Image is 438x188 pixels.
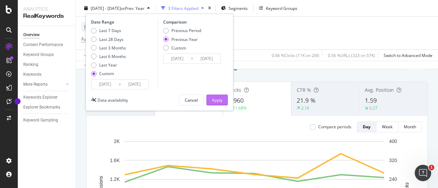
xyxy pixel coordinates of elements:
span: Clicks [228,87,241,93]
div: Analytics [23,5,70,12]
div: Previous Year [171,36,198,42]
div: Week [382,124,392,130]
span: CTR % [297,87,311,93]
a: Ranking [23,61,71,68]
a: Explorer Bookmarks [23,104,71,111]
span: 1,960 [228,96,244,104]
text: 320 [389,158,397,163]
a: Keywords [23,71,71,78]
div: Last 28 Days [99,36,124,42]
div: 0.56 % URLs ( 323 on 57K ) [328,52,375,58]
div: Last 6 Months [91,54,126,59]
div: Previous Period [163,28,201,33]
a: Keyword Groups [23,51,71,58]
span: Avg. Position [365,87,394,93]
text: 2K [114,139,120,144]
span: 1 [429,165,434,170]
div: Custom [91,71,126,76]
div: Previous Period [171,28,201,33]
div: Previous Year [163,36,201,42]
input: End Date [193,54,220,63]
div: Keywords [23,71,41,78]
button: Apply [206,95,228,105]
button: [DATE] - [DATE]vsPrev. Year [81,3,153,14]
button: Keyword Groups [256,3,300,14]
text: 1.6K [110,158,120,163]
div: Explorer Bookmarks [23,104,60,111]
button: Week [376,121,398,132]
input: Start Date [164,54,191,63]
a: Keywords Explorer [23,94,71,101]
button: Apply [81,50,101,61]
input: End Date [121,79,148,89]
span: Device [84,24,97,30]
a: More Reports [23,81,64,88]
div: Cancel [185,97,198,103]
button: Day [357,121,376,132]
span: Segments [229,5,248,11]
div: Keyword Groups [23,51,54,58]
div: Day [363,124,371,130]
div: Last 6 Months [99,54,126,59]
div: Keyword Groups [266,5,297,11]
div: Date Range [91,19,156,25]
div: Switch to Advanced Mode [384,52,433,58]
div: Last 3 Months [99,45,126,50]
button: Month [398,121,422,132]
div: Data availability [98,97,128,103]
div: Last 28 Days [91,36,126,42]
div: Keyword Sampling [23,117,58,124]
div: Last Year [99,62,117,68]
button: Switch to Advanced Mode [381,50,433,61]
div: 0.27 [369,105,377,111]
a: Keyword Sampling [23,117,71,124]
div: 11.68% [233,105,247,111]
span: 21.9 % [297,96,315,104]
a: Overview [23,31,71,39]
div: More Reports [23,81,48,88]
div: Last Year [91,62,126,68]
button: Segments [218,3,250,14]
text: 400 [389,139,397,144]
div: Comparison [163,19,223,25]
text: 1.2K [110,176,120,182]
a: Content Performance [23,41,71,48]
div: Month [404,124,416,130]
span: 1.59 [365,96,377,104]
span: [DATE] - [DATE] [91,5,121,11]
div: Last 7 Days [99,28,121,33]
div: RealKeywords [23,12,70,20]
div: Custom [99,71,114,76]
div: Custom [163,45,201,50]
text: 240 [389,176,397,182]
div: 3 Filters Applied [168,5,198,11]
button: Cancel [179,95,204,105]
div: Compare periods [318,124,351,130]
button: 3 Filters Applied [158,3,207,14]
input: Start Date [91,79,119,89]
div: 0.66 % Clicks ( 11K on 2M ) [272,52,319,58]
iframe: Intercom live chat [415,165,431,181]
div: 2.16 [301,105,309,111]
div: Content Performance [23,41,63,48]
div: Last 7 Days [91,28,126,33]
div: Apply [212,97,222,103]
span: vs Prev. Year [121,5,144,11]
span: Full URL [81,36,96,42]
div: Keywords Explorer [23,94,57,101]
div: Custom [171,45,186,50]
div: Last 3 Months [91,45,126,50]
div: Overview [23,31,40,39]
div: Ranking [23,61,38,68]
div: Tooltip anchor [14,98,21,104]
div: times [207,5,212,12]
